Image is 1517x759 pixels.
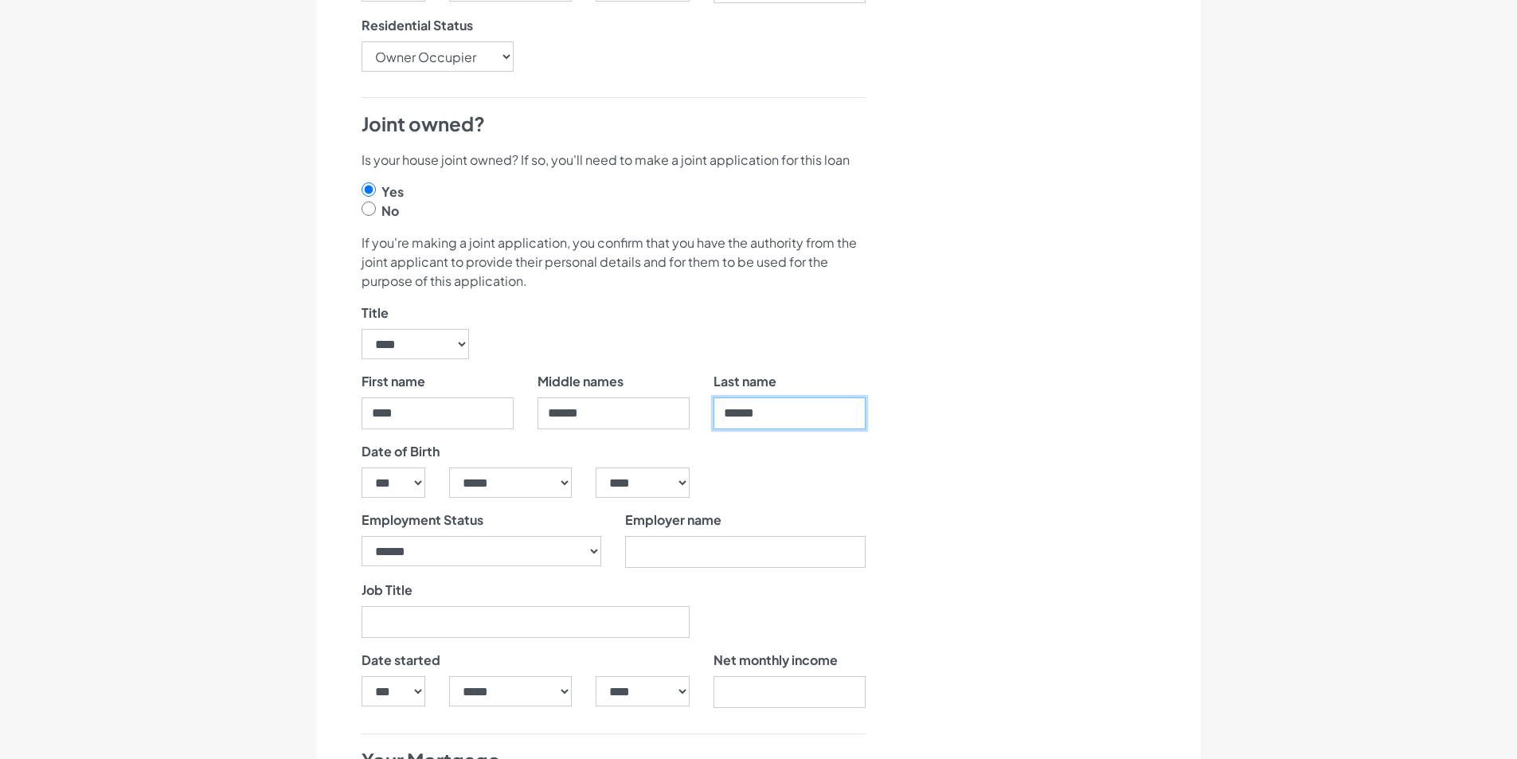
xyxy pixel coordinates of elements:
[714,372,776,391] label: Last name
[362,372,425,391] label: First name
[381,201,399,221] label: No
[538,372,624,391] label: Middle names
[381,182,404,201] label: Yes
[362,303,389,323] label: Title
[625,511,721,530] label: Employer name
[362,581,412,600] label: Job Title
[362,151,866,170] p: Is your house joint owned? If so, you'll need to make a joint application for this loan
[362,651,440,670] label: Date started
[362,16,473,35] label: Residential Status
[362,511,483,530] label: Employment Status
[362,233,866,291] p: If you're making a joint application, you confirm that you have the authority from the joint appl...
[362,442,440,461] label: Date of Birth
[362,111,866,138] h4: Joint owned?
[714,651,838,670] label: Net monthly income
